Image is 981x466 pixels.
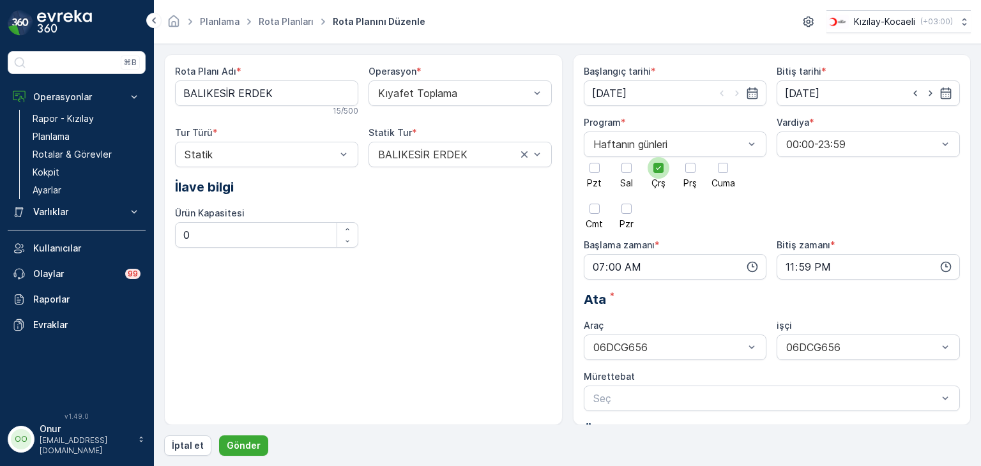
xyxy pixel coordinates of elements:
[8,84,146,110] button: Operasyonlar
[584,80,767,106] input: dd/mm/yyyy
[33,148,112,161] p: Rotalar & Görevler
[777,66,821,77] label: Bitiş tarihi
[33,166,59,179] p: Kokpit
[620,220,634,229] span: Pzr
[33,112,94,125] p: Rapor - Kızılay
[219,435,268,456] button: Gönder
[259,16,314,27] a: Rota Planları
[175,66,236,77] label: Rota Planı Adı
[27,128,146,146] a: Planlama
[175,127,213,138] label: Tur Türü
[584,371,635,382] label: Mürettebat
[683,179,697,188] span: Prş
[37,10,92,36] img: logo_dark-DEwI_e13.png
[584,239,655,250] label: Başlama zamanı
[826,10,971,33] button: Kızılay-Kocaeli(+03:00)
[584,66,651,77] label: Başlangıç tarihi
[369,66,416,77] label: Operasyon
[584,117,621,128] label: Program
[854,15,915,28] p: Kızılay-Kocaeli
[777,320,792,331] label: işçi
[8,199,146,225] button: Varlıklar
[227,439,261,452] p: Gönder
[33,267,118,280] p: Olaylar
[584,320,604,331] label: Araç
[586,220,603,229] span: Cmt
[175,207,245,218] label: Ürün Kapasitesi
[8,261,146,287] a: Olaylar99
[33,130,70,143] p: Planlama
[8,287,146,312] a: Raporlar
[11,429,31,449] div: OO
[128,269,138,279] p: 99
[172,439,204,452] p: İptal et
[711,179,735,188] span: Cuma
[584,290,606,309] span: Ata
[8,412,146,420] span: v 1.49.0
[8,312,146,338] a: Evraklar
[777,239,830,250] label: Bitiş zamanı
[167,19,181,30] a: Ana Sayfa
[200,16,240,27] a: Planlama
[330,15,428,28] span: Rota Planını Düzenle
[175,177,234,197] span: İlave bilgi
[826,15,849,29] img: k%C4%B1z%C4%B1lay_0jL9uU1.png
[33,184,61,197] p: Ayarlar
[40,435,132,456] p: [EMAIL_ADDRESS][DOMAIN_NAME]
[27,181,146,199] a: Ayarlar
[777,80,960,106] input: dd/mm/yyyy
[620,179,633,188] span: Sal
[33,319,141,331] p: Evraklar
[369,127,412,138] label: Statik Tur
[777,117,809,128] label: Vardiya
[27,163,146,181] a: Kokpit
[651,179,665,188] span: Çrş
[593,391,938,406] p: Seç
[33,242,141,255] p: Kullanıcılar
[587,179,602,188] span: Pzt
[333,106,358,116] p: 15 / 500
[33,206,120,218] p: Varlıklar
[8,236,146,261] a: Kullanıcılar
[27,110,146,128] a: Rapor - Kızılay
[33,293,141,306] p: Raporlar
[124,57,137,68] p: ⌘B
[27,146,146,163] a: Rotalar & Görevler
[164,435,211,456] button: İptal et
[8,423,146,456] button: OOOnur[EMAIL_ADDRESS][DOMAIN_NAME]
[920,17,953,27] p: ( +03:00 )
[8,10,33,36] img: logo
[584,421,961,440] p: Önemli Konumlar
[33,91,120,103] p: Operasyonlar
[40,423,132,435] p: Onur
